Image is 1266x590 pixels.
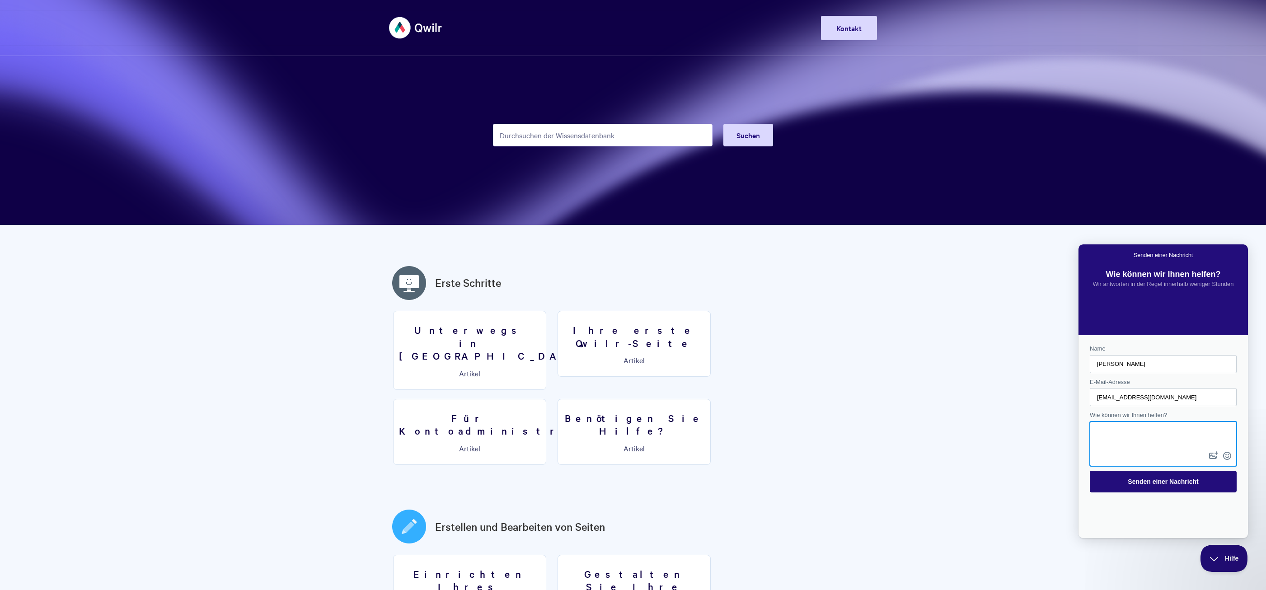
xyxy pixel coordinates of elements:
[1200,545,1248,572] iframe: Help Scout Beacon - Close
[821,16,877,40] a: Kontakt
[459,368,480,378] font: Artikel
[399,323,540,362] h3: Unterwegs in [GEOGRAPHIC_DATA]
[393,399,546,465] a: Für Kontoadministratoren Artikel
[563,323,705,349] h3: Ihre erste Qwilr-Seite
[558,311,711,377] a: Ihre erste Qwilr-Seite Artikel
[393,311,546,390] a: Unterwegs in [GEOGRAPHIC_DATA] Artikel
[1078,244,1248,538] iframe: Help Scout Beacon - Live Chat, Contact Form, and Knowledge Base
[459,443,480,453] font: Artikel
[435,275,501,291] a: Erste Schritte
[389,11,443,45] img: Qwilr-Hilfe
[435,519,605,535] a: Erstellen und Bearbeiten von Seiten
[563,412,705,437] h3: Benötigen Sie Hilfe?
[624,355,645,365] font: Artikel
[624,443,645,453] font: Artikel
[399,412,540,437] h3: Für Kontoadministratoren
[723,124,773,146] button: Suchen
[736,130,760,140] span: Suchen
[493,124,713,146] input: Durchsuchen der Wissensdatenbank
[558,399,711,465] a: Benötigen Sie Hilfe? Artikel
